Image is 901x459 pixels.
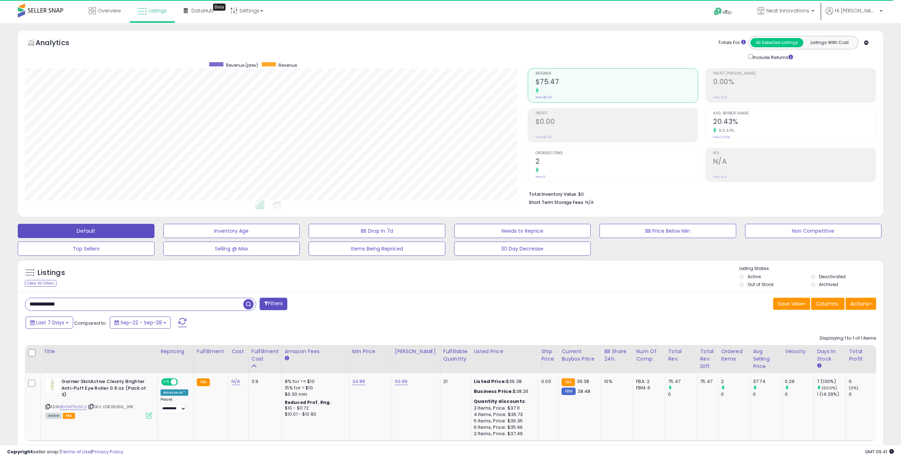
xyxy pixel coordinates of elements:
[163,224,300,238] button: Inventory Age
[773,298,810,310] button: Save View
[785,348,811,355] div: Velocity
[443,348,468,363] div: Fulfillable Quantity
[251,378,276,385] div: 3.9
[98,7,121,14] span: Overview
[232,378,240,385] a: N/A
[668,348,694,363] div: Total Rev.
[474,418,533,424] div: 5 Items, Price: $36.35
[604,348,630,363] div: BB Share 24h.
[18,242,154,256] button: Top Sellers
[817,348,843,363] div: Days In Stock
[74,320,107,326] span: Compared to:
[7,449,123,455] div: seller snap | |
[713,7,722,16] i: Get Help
[536,95,552,99] small: Prev: $0.00
[599,224,736,238] button: BB Price Below Min
[120,319,162,326] span: Sep-22 - Sep-28
[817,378,846,385] div: 7 (100%)
[177,379,188,385] span: OFF
[817,363,821,369] small: Days In Stock.
[718,39,746,46] div: Totals For
[826,7,883,23] a: Hi [PERSON_NAME]
[38,268,65,278] h5: Listings
[474,398,533,405] div: :
[849,385,859,391] small: (0%)
[721,378,750,385] div: 2
[835,7,878,14] span: Hi [PERSON_NAME]
[395,348,437,355] div: [PERSON_NAME]
[748,281,774,287] label: Out of Stock
[88,404,133,410] span: | SKU: LOR36356_3PK
[811,298,845,310] button: Columns
[536,151,698,155] span: Ordered Items
[849,348,875,363] div: Total Profit
[60,404,87,410] a: B00M75L6C2
[474,405,533,411] div: 3 Items, Price: $37.11
[708,2,746,23] a: Help
[604,378,628,385] div: 10%
[352,378,365,385] a: 34.89
[713,72,876,76] span: Profit [PERSON_NAME]
[803,38,856,47] button: Listings With Cost
[110,317,171,329] button: Sep-22 - Sep-28
[529,189,871,198] li: $0
[161,348,191,355] div: Repricing
[820,335,876,342] div: Displaying 1 to 1 of 1 items
[541,348,555,363] div: Ship Price
[577,388,591,395] span: 38.48
[285,399,331,405] b: Reduced Prof. Rng.
[541,378,553,385] div: 0.00
[454,224,591,238] button: Needs to Reprice
[18,224,154,238] button: Default
[232,348,245,355] div: Cost
[722,9,732,15] span: Help
[474,424,533,431] div: 6 Items, Price: $35.96
[636,385,660,391] div: FBM: 6
[713,118,876,127] h2: 20.43%
[285,411,344,417] div: $10.01 - $10.83
[474,378,533,385] div: $39.38
[713,135,730,139] small: Prev: 2.00%
[45,413,62,419] span: All listings currently available for purchase on Amazon
[561,388,575,395] small: FBM
[816,300,838,307] span: Columns
[309,224,445,238] button: BB Drop in 7d
[819,281,838,287] label: Archived
[163,242,300,256] button: Selling @ Max
[668,391,697,398] div: 0
[536,72,698,76] span: Revenue
[753,391,782,398] div: 0
[395,378,408,385] a: 50.99
[536,78,698,87] h2: $75.47
[474,378,506,385] b: Listed Price:
[536,118,698,127] h2: $0.00
[713,78,876,87] h2: 0.00%
[44,348,154,355] div: Title
[819,274,846,280] label: Deactivated
[713,151,876,155] span: ROI
[285,355,289,362] small: Amazon Fees.
[226,62,258,68] span: Revenue (prev)
[636,348,662,363] div: Num of Comp.
[536,175,546,179] small: Prev: 0
[713,112,876,115] span: Avg. Buybox Share
[713,95,727,99] small: Prev: N/A
[849,378,878,385] div: 0
[213,4,226,11] div: Tooltip anchor
[474,348,535,355] div: Listed Price
[753,378,782,385] div: 37.74
[713,157,876,167] h2: N/A
[766,7,809,14] span: Neat Innovations
[148,7,167,14] span: Listings
[197,348,226,355] div: Fulfillment
[753,348,779,370] div: Avg Selling Price
[713,175,727,179] small: Prev: N/A
[474,388,513,395] b: Business Price:
[45,378,152,418] div: ASIN:
[309,242,445,256] button: Items Being Repriced
[865,448,894,455] span: 2025-10-6 09:41 GMT
[36,319,64,326] span: Last 7 Days
[536,135,552,139] small: Prev: $0.00
[285,405,344,411] div: $10 - $11.72
[474,431,533,437] div: 2 Items, Price: $37.49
